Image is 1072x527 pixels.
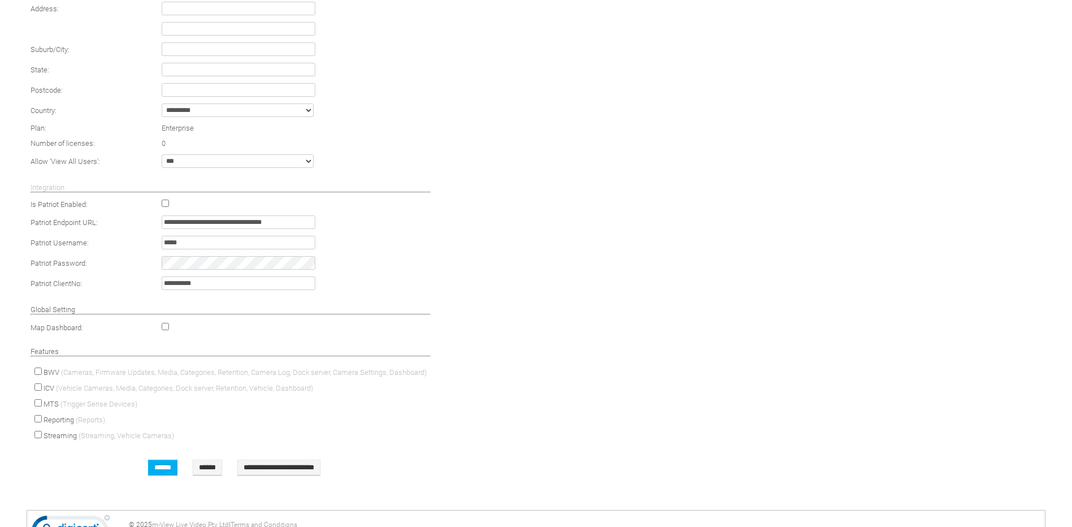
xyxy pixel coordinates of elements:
span: State: [31,66,49,74]
span: Patriot Password: [31,259,87,267]
span: Number of licenses: [31,139,95,148]
span: Patriot ClientNo: [31,279,82,288]
span: Plan: [31,124,46,132]
span: Streaming [44,431,77,440]
span: Reporting [44,416,74,424]
span: (Reports) [76,416,105,424]
span: 0 [162,139,166,148]
span: Allow 'View All Users': [31,157,100,166]
span: Address: [31,5,59,13]
span: Patriot Username: [31,239,89,247]
span: (Trigger Sense Devices) [60,400,137,408]
span: Features [31,347,59,356]
td: Is Patriot Enabled: [28,197,157,211]
span: Suburb/City: [31,45,70,54]
span: ICV [44,384,54,392]
span: MTS [44,400,59,408]
span: Enterprise [162,124,194,132]
span: (Streaming, Vehicle Cameras) [79,431,174,440]
span: Map Dashboard: [31,323,83,332]
span: (Cameras, Firmware Updates, Media, Categories, Retention, Camera Log, Dock server, Camera Setting... [61,368,427,377]
span: Postcode: [31,86,63,94]
span: (Vehicle Cameras, Media, Categories, Dock server, Retention, Vehicle, Dashboard) [56,384,313,392]
span: Global Setting [31,305,75,314]
span: Country: [31,106,57,115]
span: Patriot Endpoint URL: [31,218,98,227]
span: BWV [44,368,59,377]
span: Integration [31,183,64,192]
